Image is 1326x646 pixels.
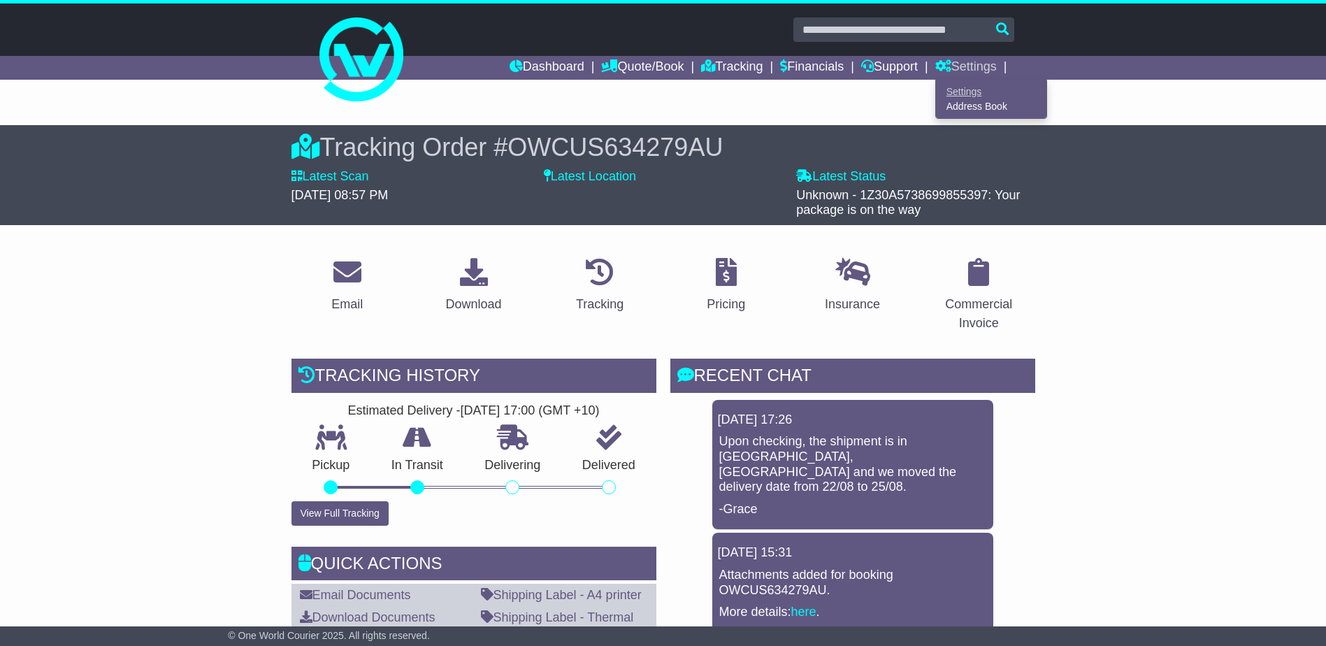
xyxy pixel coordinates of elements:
[507,133,723,161] span: OWCUS634279AU
[291,547,656,584] div: Quick Actions
[796,188,1020,217] span: Unknown - 1Z30A5738699855397: Your package is on the way
[291,188,389,202] span: [DATE] 08:57 PM
[719,434,986,494] p: Upon checking, the shipment is in [GEOGRAPHIC_DATA], [GEOGRAPHIC_DATA] and we moved the delivery ...
[701,56,763,80] a: Tracking
[567,253,633,319] a: Tracking
[707,295,745,314] div: Pricing
[816,253,889,319] a: Insurance
[719,605,986,620] p: More details: .
[228,630,430,641] span: © One World Courier 2025. All rights reserved.
[544,169,636,185] label: Latest Location
[936,99,1046,115] a: Address Book
[331,295,363,314] div: Email
[780,56,844,80] a: Financials
[601,56,684,80] a: Quote/Book
[291,169,369,185] label: Latest Scan
[291,458,371,473] p: Pickup
[932,295,1026,333] div: Commercial Invoice
[825,295,880,314] div: Insurance
[935,56,997,80] a: Settings
[464,458,562,473] p: Delivering
[481,610,634,640] a: Shipping Label - Thermal printer
[370,458,464,473] p: In Transit
[322,253,372,319] a: Email
[291,359,656,396] div: Tracking history
[291,132,1035,162] div: Tracking Order #
[718,545,988,561] div: [DATE] 15:31
[923,253,1035,338] a: Commercial Invoice
[796,169,886,185] label: Latest Status
[300,610,435,624] a: Download Documents
[719,568,986,598] p: Attachments added for booking OWCUS634279AU.
[791,605,816,619] a: here
[698,253,754,319] a: Pricing
[291,501,389,526] button: View Full Tracking
[561,458,656,473] p: Delivered
[300,588,411,602] a: Email Documents
[291,403,656,419] div: Estimated Delivery -
[861,56,918,80] a: Support
[576,295,624,314] div: Tracking
[719,502,986,517] p: -Grace
[461,403,600,419] div: [DATE] 17:00 (GMT +10)
[718,412,988,428] div: [DATE] 17:26
[935,80,1047,119] div: Quote/Book
[936,84,1046,99] a: Settings
[436,253,510,319] a: Download
[481,588,642,602] a: Shipping Label - A4 printer
[510,56,584,80] a: Dashboard
[445,295,501,314] div: Download
[670,359,1035,396] div: RECENT CHAT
